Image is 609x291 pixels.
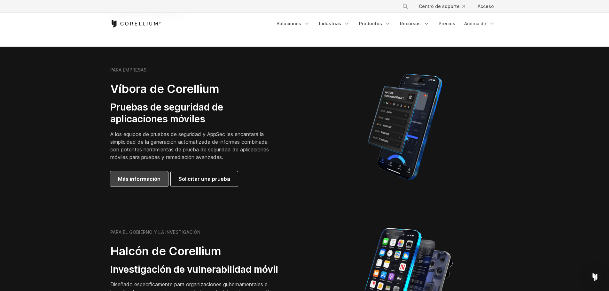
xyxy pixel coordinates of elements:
[178,176,230,182] font: Solicitar una prueba
[171,171,238,187] a: Solicitar una prueba
[110,131,269,160] font: A los equipos de pruebas de seguridad y AppSec les encantará la simplicidad de la generación auto...
[110,67,146,73] font: PARA EMPRESAS
[110,229,200,235] font: PARA EL GOBIERNO Y LA INVESTIGACIÓN
[464,21,486,26] font: Acerca de
[419,4,460,9] font: Centro de soporte
[110,82,219,96] font: Víbora de Corellium
[110,20,161,27] a: Página de inicio de Corellium
[277,21,301,26] font: Soluciones
[478,4,494,9] font: Acceso
[110,101,223,125] font: Pruebas de seguridad de aplicaciones móviles
[439,21,455,26] font: Precios
[273,18,499,29] div: Menú de navegación
[319,21,341,26] font: Industrias
[587,269,603,285] div: Open Intercom Messenger
[118,176,160,182] font: Más información
[110,171,168,187] a: Más información
[400,1,411,12] button: Buscar
[110,264,278,275] font: Investigación de vulnerabilidad móvil
[400,21,421,26] font: Recursos
[394,1,499,12] div: Menú de navegación
[110,244,221,258] font: Halcón de Corellium
[357,71,453,183] img: Informe automatizado de Corellium MATRIX sobre iPhone que muestra los resultados de las pruebas d...
[359,21,382,26] font: Productos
